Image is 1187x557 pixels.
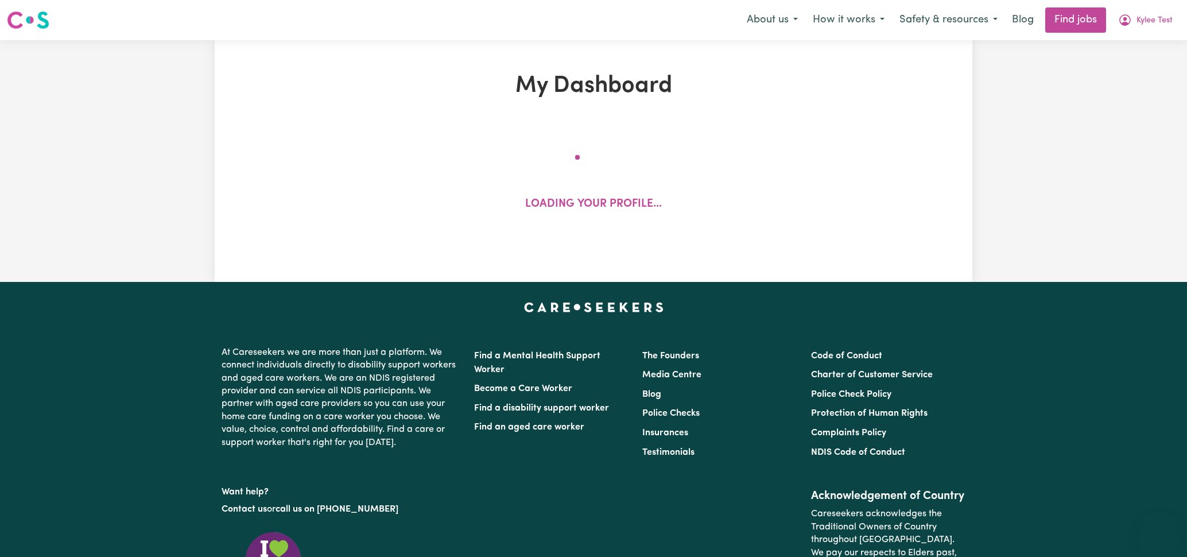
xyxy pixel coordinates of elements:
a: Become a Care Worker [474,384,572,393]
p: Loading your profile... [525,196,662,213]
button: Safety & resources [892,8,1005,32]
h2: Acknowledgement of Country [811,489,965,503]
a: Charter of Customer Service [811,370,933,380]
button: About us [739,8,805,32]
a: Protection of Human Rights [811,409,928,418]
img: Careseekers logo [7,10,49,30]
a: Insurances [642,428,688,438]
a: Find jobs [1045,7,1106,33]
a: Find a disability support worker [474,404,609,413]
button: My Account [1111,8,1180,32]
p: or [222,498,460,520]
a: Contact us [222,505,267,514]
button: How it works [805,8,892,32]
a: Complaints Policy [811,428,886,438]
a: Find an aged care worker [474,423,584,432]
a: Police Checks [642,409,700,418]
a: Police Check Policy [811,390,891,399]
a: NDIS Code of Conduct [811,448,905,457]
a: Blog [642,390,661,399]
a: Careseekers home page [524,303,664,312]
span: Kylee Test [1136,14,1173,27]
a: Blog [1005,7,1041,33]
p: Want help? [222,481,460,498]
a: Media Centre [642,370,701,380]
a: Find a Mental Health Support Worker [474,351,600,374]
a: Careseekers logo [7,7,49,33]
p: At Careseekers we are more than just a platform. We connect individuals directly to disability su... [222,342,460,454]
iframe: Button to launch messaging window, conversation in progress [1141,511,1178,548]
h1: My Dashboard [348,72,839,100]
a: call us on [PHONE_NUMBER] [276,505,398,514]
a: The Founders [642,351,699,361]
a: Code of Conduct [811,351,882,361]
a: Testimonials [642,448,695,457]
